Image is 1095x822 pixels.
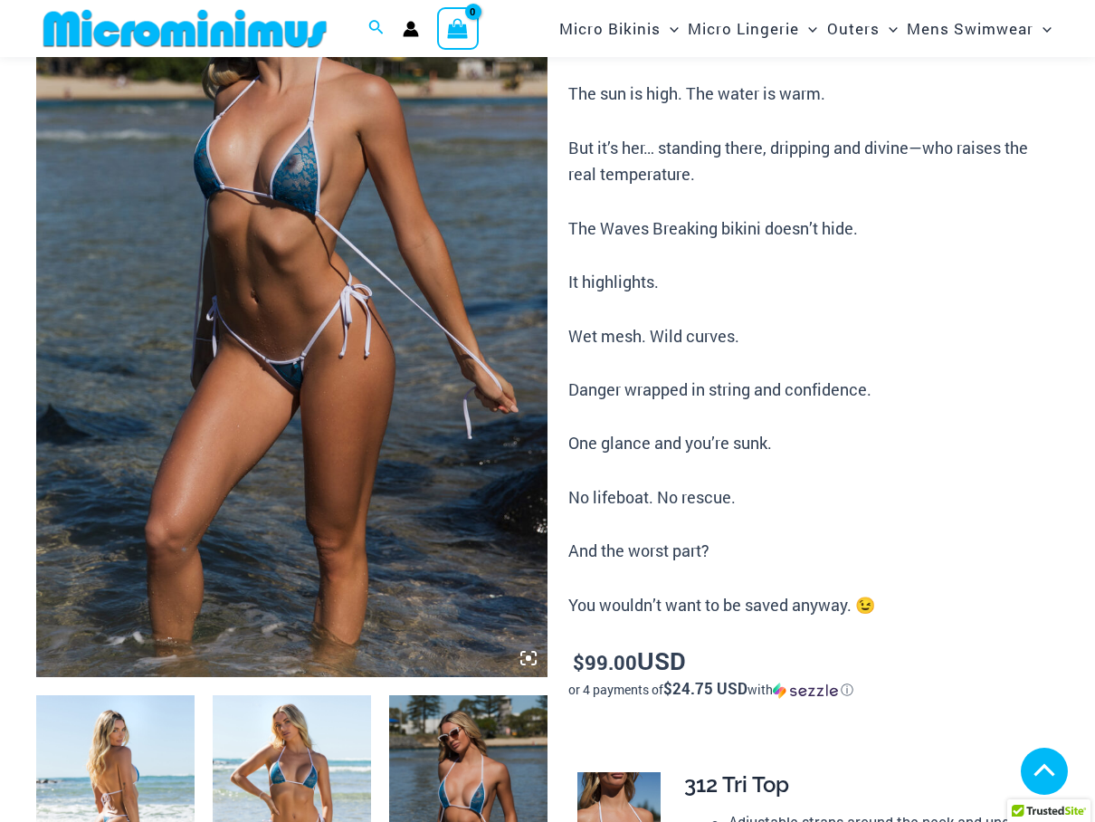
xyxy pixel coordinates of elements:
[568,681,1059,699] div: or 4 payments of$24.75 USDwithSezzle Click to learn more about Sezzle
[902,5,1056,52] a: Mens SwimwearMenu ToggleMenu Toggle
[684,771,789,798] span: 312 Tri Top
[1033,5,1052,52] span: Menu Toggle
[773,683,838,699] img: Sezzle
[552,3,1059,54] nav: Site Navigation
[823,5,902,52] a: OutersMenu ToggleMenu Toggle
[688,5,799,52] span: Micro Lingerie
[799,5,817,52] span: Menu Toggle
[368,17,385,41] a: Search icon link
[555,5,683,52] a: Micro BikinisMenu ToggleMenu Toggle
[573,649,585,675] span: $
[559,5,661,52] span: Micro Bikinis
[403,21,419,37] a: Account icon link
[437,7,479,49] a: View Shopping Cart, empty
[827,5,880,52] span: Outers
[568,681,1059,699] div: or 4 payments of with
[880,5,898,52] span: Menu Toggle
[661,5,679,52] span: Menu Toggle
[573,649,637,675] bdi: 99.00
[907,5,1033,52] span: Mens Swimwear
[36,8,334,49] img: MM SHOP LOGO FLAT
[568,647,1059,676] p: USD
[663,678,747,699] span: $24.75 USD
[568,81,1059,618] p: The sun is high. The water is warm. But it’s her… standing there, dripping and divine—who raises ...
[683,5,822,52] a: Micro LingerieMenu ToggleMenu Toggle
